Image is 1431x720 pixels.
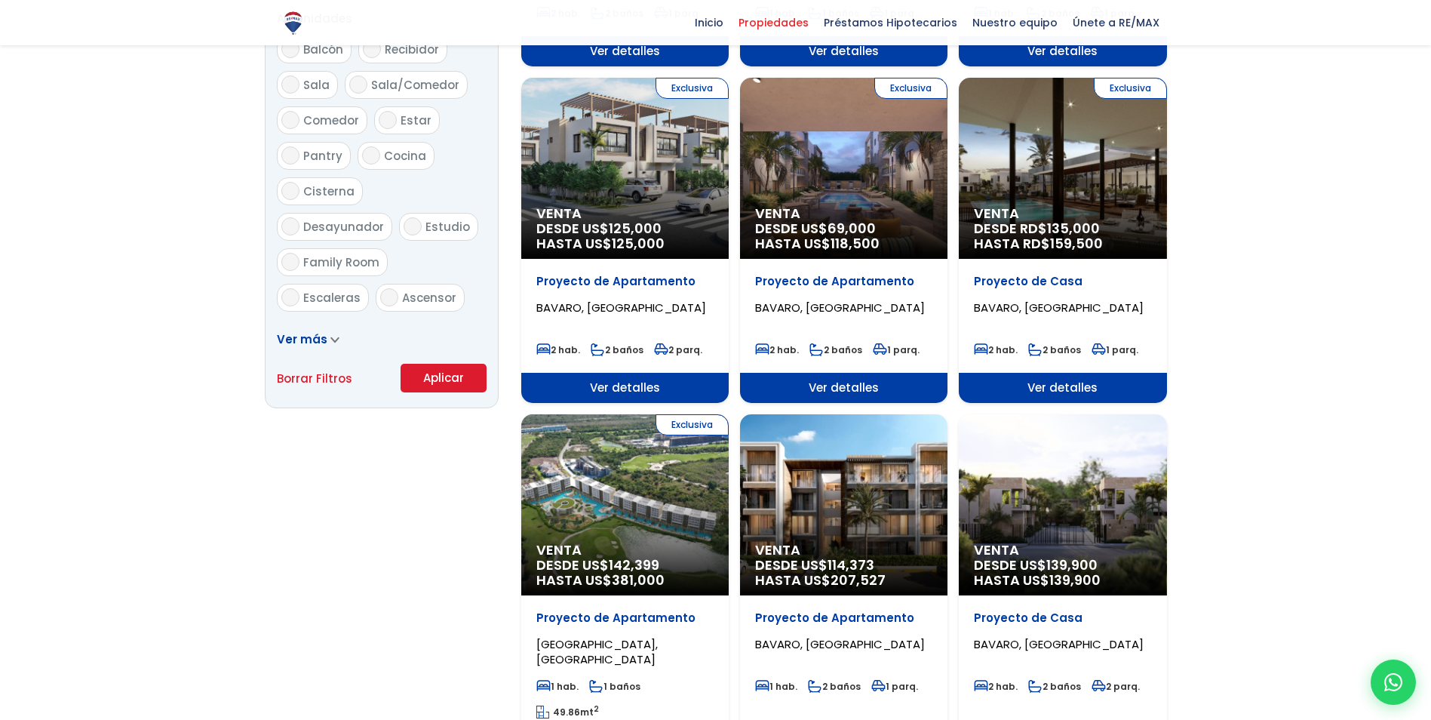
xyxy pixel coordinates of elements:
[974,236,1151,251] span: HASTA RD$
[1065,11,1167,34] span: Únete a RE/MAX
[1092,343,1138,356] span: 1 parq.
[281,288,299,306] input: Escaleras
[536,611,714,626] p: Proyecto de Apartamento
[974,680,1018,693] span: 2 hab.
[612,571,665,589] span: 381,000
[755,543,932,558] span: Venta
[521,78,729,403] a: Exclusiva Venta DESDE US$125,000 HASTA US$125,000 Proyecto de Apartamento BAVARO, [GEOGRAPHIC_DAT...
[536,636,658,667] span: [GEOGRAPHIC_DATA], [GEOGRAPHIC_DATA]
[281,146,299,165] input: Pantry
[589,680,640,693] span: 1 baños
[281,217,299,235] input: Desayunador
[303,183,355,199] span: Cisterna
[612,234,665,253] span: 125,000
[536,343,580,356] span: 2 hab.
[687,11,731,34] span: Inicio
[536,206,714,221] span: Venta
[974,206,1151,221] span: Venta
[277,331,327,347] span: Ver más
[303,254,379,270] span: Family Room
[654,343,702,356] span: 2 parq.
[809,343,862,356] span: 2 baños
[401,364,487,392] button: Aplicar
[349,75,367,94] input: Sala/Comedor
[828,219,876,238] span: 69,000
[536,236,714,251] span: HASTA US$
[740,36,947,66] span: Ver detalles
[974,543,1151,558] span: Venta
[281,253,299,271] input: Family Room
[755,611,932,626] p: Proyecto de Apartamento
[303,42,343,57] span: Balcón
[402,290,456,306] span: Ascensor
[384,148,426,164] span: Cocina
[755,558,932,588] span: DESDE US$
[656,414,729,435] span: Exclusiva
[521,36,729,66] span: Ver detalles
[281,40,299,58] input: Balcón
[1028,343,1081,356] span: 2 baños
[380,288,398,306] input: Ascensor
[740,373,947,403] span: Ver detalles
[1047,219,1100,238] span: 135,000
[303,290,361,306] span: Escaleras
[371,77,459,93] span: Sala/Comedor
[1094,78,1167,99] span: Exclusiva
[974,274,1151,289] p: Proyecto de Casa
[591,343,643,356] span: 2 baños
[1049,571,1101,589] span: 139,900
[755,274,932,289] p: Proyecto de Apartamento
[536,573,714,588] span: HASTA US$
[974,343,1018,356] span: 2 hab.
[303,219,384,235] span: Desayunador
[536,221,714,251] span: DESDE US$
[521,373,729,403] span: Ver detalles
[362,146,380,165] input: Cocina
[594,703,599,715] sup: 2
[609,555,659,574] span: 142,399
[379,111,397,129] input: Estar
[974,221,1151,251] span: DESDE RD$
[404,217,422,235] input: Estudio
[974,558,1151,588] span: DESDE US$
[831,234,880,253] span: 118,500
[755,236,932,251] span: HASTA US$
[401,112,431,128] span: Estar
[755,573,932,588] span: HASTA US$
[553,706,580,718] span: 49.86
[1046,555,1098,574] span: 139,900
[536,558,714,588] span: DESDE US$
[363,40,381,58] input: Recibidor
[974,611,1151,626] p: Proyecto de Casa
[536,706,599,718] span: mt
[959,36,1166,66] span: Ver detalles
[831,571,886,589] span: 207,527
[731,11,816,34] span: Propiedades
[974,573,1151,588] span: HASTA US$
[536,680,579,693] span: 1 hab.
[755,221,932,251] span: DESDE US$
[281,75,299,94] input: Sala
[755,206,932,221] span: Venta
[425,219,470,235] span: Estudio
[536,543,714,558] span: Venta
[303,77,330,93] span: Sala
[536,300,706,315] span: BAVARO, [GEOGRAPHIC_DATA]
[277,369,352,388] a: Borrar Filtros
[755,680,797,693] span: 1 hab.
[1092,680,1140,693] span: 2 parq.
[974,300,1144,315] span: BAVARO, [GEOGRAPHIC_DATA]
[303,148,342,164] span: Pantry
[816,11,965,34] span: Préstamos Hipotecarios
[965,11,1065,34] span: Nuestro equipo
[755,636,925,652] span: BAVARO, [GEOGRAPHIC_DATA]
[385,42,439,57] span: Recibidor
[873,343,920,356] span: 1 parq.
[281,111,299,129] input: Comedor
[277,331,339,347] a: Ver más
[740,78,947,403] a: Exclusiva Venta DESDE US$69,000 HASTA US$118,500 Proyecto de Apartamento BAVARO, [GEOGRAPHIC_DATA...
[755,300,925,315] span: BAVARO, [GEOGRAPHIC_DATA]
[871,680,918,693] span: 1 parq.
[1028,680,1081,693] span: 2 baños
[874,78,947,99] span: Exclusiva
